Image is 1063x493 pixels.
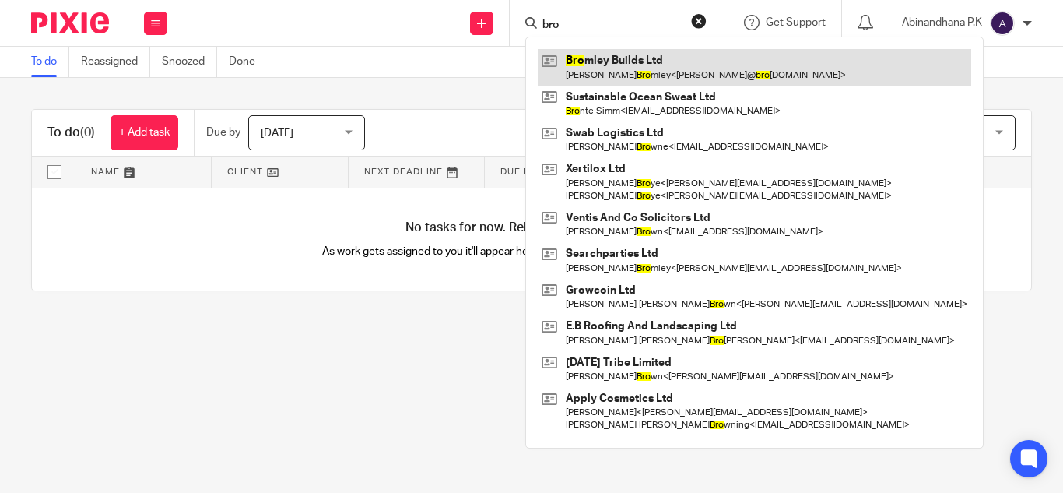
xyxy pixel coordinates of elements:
[541,19,681,33] input: Search
[111,115,178,150] a: + Add task
[32,220,1031,236] h4: No tasks for now. Relax and enjoy your day!
[81,47,150,77] a: Reassigned
[990,11,1015,36] img: svg%3E
[282,244,781,259] p: As work gets assigned to you it'll appear here automatically, helping you stay organised.
[31,47,69,77] a: To do
[261,128,293,139] span: [DATE]
[229,47,267,77] a: Done
[691,13,707,29] button: Clear
[80,126,95,139] span: (0)
[766,17,826,28] span: Get Support
[47,125,95,141] h1: To do
[31,12,109,33] img: Pixie
[902,15,982,30] p: Abinandhana P.K
[206,125,240,140] p: Due by
[162,47,217,77] a: Snoozed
